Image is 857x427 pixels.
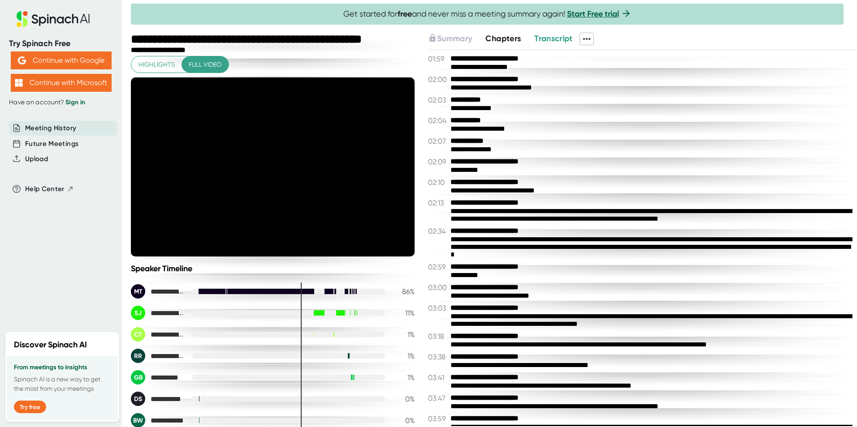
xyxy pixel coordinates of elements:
div: 1 % [392,373,415,382]
div: Try Spinach Free [9,38,113,49]
span: Chapters [485,34,521,43]
span: 02:03 [428,96,448,104]
button: Chapters [485,33,521,45]
button: Continue with Google [11,51,112,69]
div: RR [131,349,145,363]
b: free [398,9,412,19]
button: Highlights [131,56,182,73]
div: 0 % [392,416,415,425]
span: 03:00 [428,283,448,292]
div: 0 % [392,395,415,403]
img: Aehbyd4JwY73AAAAAElFTkSuQmCC [18,56,26,64]
div: 11 % [392,309,415,317]
div: 1 % [392,330,415,339]
div: SJ [131,306,145,320]
div: Have an account? [9,98,113,107]
span: 02:07 [428,137,448,145]
p: Spinach AI is a new way to get the most from your meetings [14,375,111,393]
button: Future Meetings [25,139,78,149]
span: 03:41 [428,373,448,382]
div: Gary Brown [131,370,185,384]
iframe: Intercom live chat [827,397,848,418]
span: 03:03 [428,304,448,312]
div: MT [131,284,145,299]
div: CT [131,327,145,342]
a: Sign in [65,98,85,106]
span: 03:47 [428,394,448,402]
div: María C Febre De La Torre [131,284,185,299]
span: 03:38 [428,353,448,361]
div: 86 % [392,287,415,296]
span: 02:13 [428,199,448,207]
div: Crystal J Tran [131,327,185,342]
span: 01:59 [428,55,448,63]
div: GB [131,370,145,384]
span: 02:10 [428,178,448,187]
div: Diana Staib [131,392,185,406]
div: Speaker Timeline [131,264,415,273]
span: Help Center [25,184,65,194]
span: 02:00 [428,75,448,84]
span: 02:59 [428,263,448,271]
span: Get started for and never miss a meeting summary again! [343,9,632,19]
button: Try free [14,401,46,413]
a: Start Free trial [567,9,619,19]
div: 1 % [392,352,415,360]
span: 02:09 [428,158,448,166]
span: 02:04 [428,116,448,125]
h3: From meetings to insights [14,364,111,371]
span: Transcript [534,34,573,43]
span: 03:59 [428,414,448,423]
div: Susan K Jacobo [131,306,185,320]
div: Ricardo Ramos [131,349,185,363]
span: 02:34 [428,227,448,235]
span: Summary [437,34,472,43]
h2: Discover Spinach AI [14,339,87,351]
div: DS [131,392,145,406]
button: Upload [25,154,48,164]
button: Summary [428,33,472,45]
button: Help Center [25,184,74,194]
span: 03:18 [428,332,448,341]
button: Transcript [534,33,573,45]
button: Meeting History [25,123,76,133]
div: Upgrade to access [428,33,485,45]
span: Full video [189,59,221,70]
span: Highlights [139,59,175,70]
button: Continue with Microsoft [11,74,112,92]
button: Full video [182,56,229,73]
